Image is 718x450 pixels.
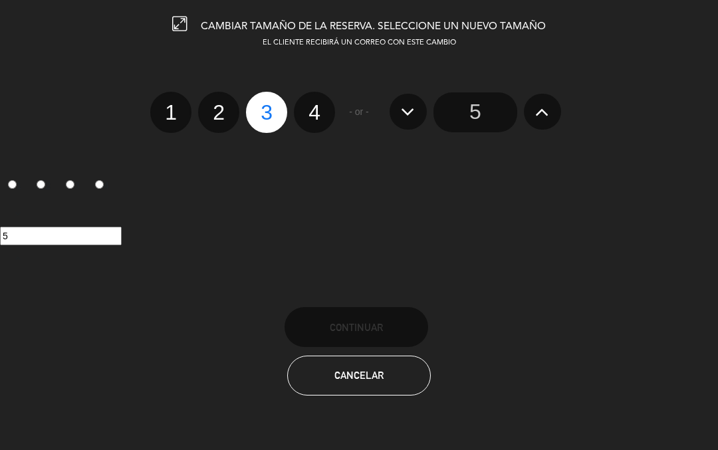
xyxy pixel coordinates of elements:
span: CAMBIAR TAMAÑO DE LA RESERVA. SELECCIONE UN NUEVO TAMAÑO [201,21,546,32]
input: 2 [37,180,45,189]
input: 1 [8,180,17,189]
button: Cancelar [287,356,431,395]
label: 2 [198,92,239,133]
span: Cancelar [334,370,384,381]
span: Continuar [330,322,383,333]
span: EL CLIENTE RECIBIRÁ UN CORREO CON ESTE CAMBIO [263,39,456,47]
label: 4 [294,92,335,133]
label: 2 [29,175,59,197]
button: Continuar [285,307,428,347]
label: 3 [59,175,88,197]
span: - or - [349,104,369,120]
input: 3 [66,180,74,189]
input: 4 [95,180,104,189]
label: 3 [246,92,287,133]
label: 4 [87,175,116,197]
label: 1 [150,92,191,133]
